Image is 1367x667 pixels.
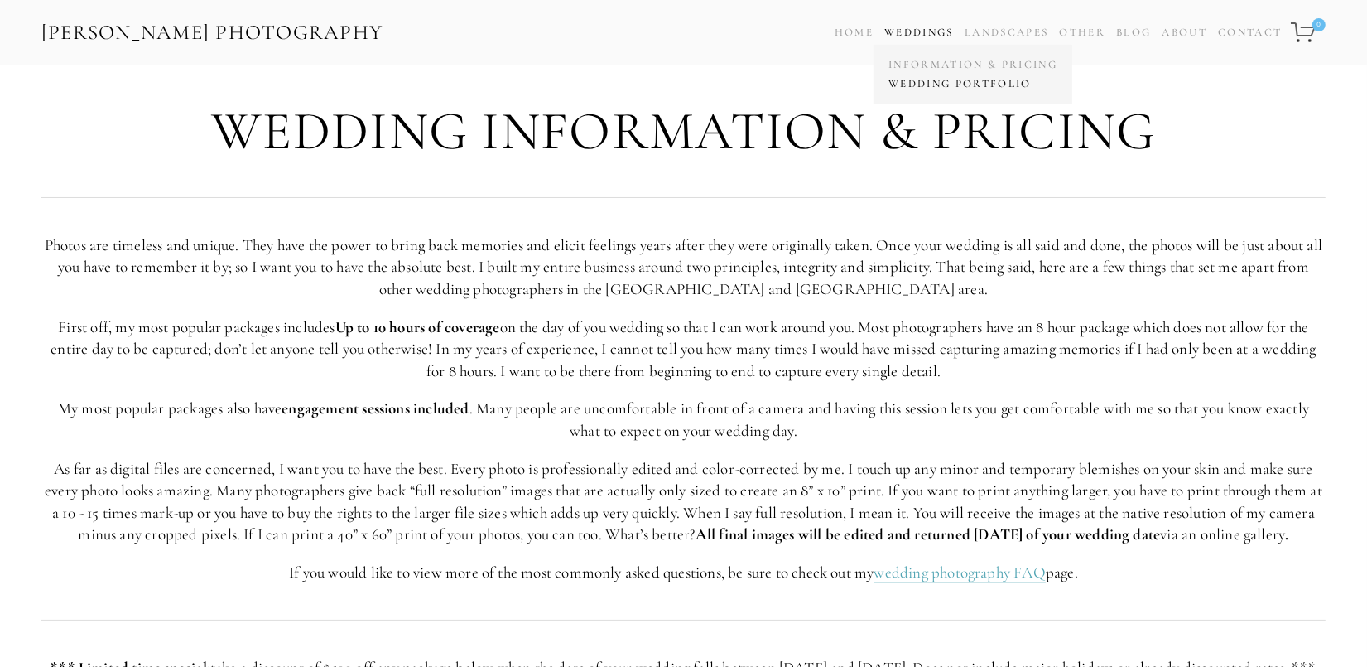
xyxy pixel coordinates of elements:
[835,21,874,45] a: Home
[41,234,1326,301] p: Photos are timeless and unique. They have the power to bring back memories and elicit feelings ye...
[40,14,385,51] a: [PERSON_NAME] Photography
[1116,21,1151,45] a: Blog
[41,102,1326,162] h1: Wedding Information & Pricing
[884,26,954,39] a: Weddings
[884,75,1061,94] a: Wedding Portfolio
[874,563,1046,583] a: wedding photography FAQ
[965,26,1048,39] a: Landscapes
[41,398,1326,442] p: My most popular packages also have . Many people are uncomfortable in front of a camera and havin...
[1312,18,1326,31] span: 0
[335,317,500,336] strong: Up to 10 hours of coverage
[1285,524,1288,544] strong: .
[884,56,1061,75] a: Information & Pricing
[1162,21,1207,45] a: About
[1218,21,1282,45] a: Contact
[41,317,1326,383] p: First off, my most popular packages includes on the day of you wedding so that I can work around ...
[696,524,1161,544] strong: All final images will be edited and returned [DATE] of your wedding date
[1059,26,1105,39] a: Other
[1288,12,1327,52] a: 0 items in cart
[41,458,1326,546] p: As far as digital files are concerned, I want you to have the best. Every photo is professionally...
[41,562,1326,584] p: If you would like to view more of the most commonly asked questions, be sure to check out my page.
[282,399,469,418] strong: engagement sessions included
